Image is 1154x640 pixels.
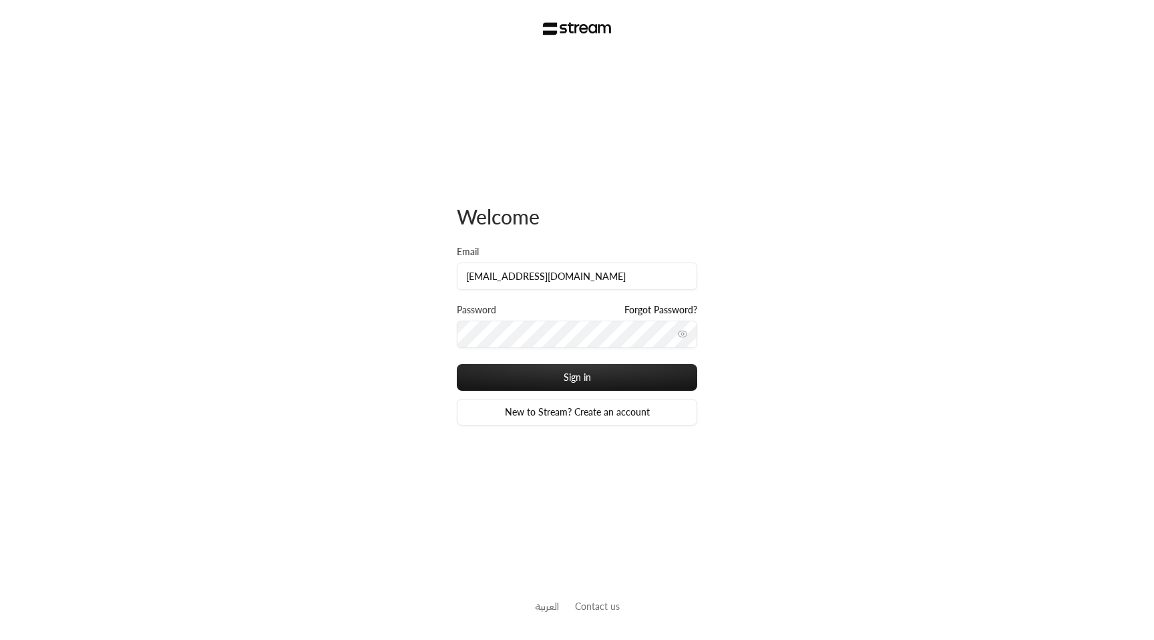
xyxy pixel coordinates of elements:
label: Email [457,245,479,259]
a: العربية [535,594,559,619]
button: Contact us [575,599,620,613]
img: Stream Logo [543,22,612,35]
button: Sign in [457,364,697,391]
span: Welcome [457,204,540,228]
a: Contact us [575,601,620,612]
a: Forgot Password? [624,303,697,317]
button: toggle password visibility [672,323,693,345]
a: New to Stream? Create an account [457,399,697,426]
label: Password [457,303,496,317]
